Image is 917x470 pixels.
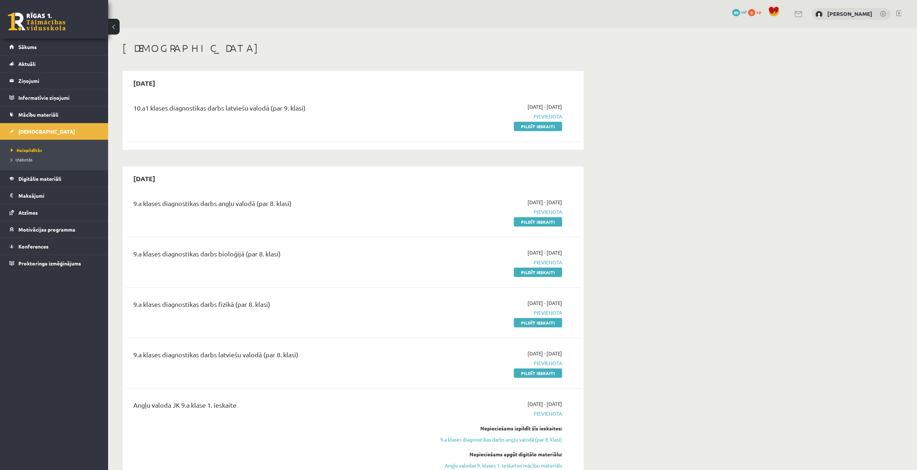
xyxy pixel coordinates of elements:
a: Angļu valodas 9. klases 1. ieskaites mācību materiāls [426,462,562,469]
div: 9.a klases diagnostikas darbs angļu valodā (par 8. klasi) [133,198,415,212]
a: Sākums [9,39,99,55]
span: Pievienota [426,208,562,216]
span: xp [756,9,761,15]
a: Izlabotās [11,156,101,163]
a: Pildīt ieskaiti [514,217,562,227]
span: Proktoringa izmēģinājums [18,260,81,267]
span: Pievienota [426,359,562,367]
legend: Ziņojumi [18,72,99,89]
a: Pildīt ieskaiti [514,122,562,131]
a: Pildīt ieskaiti [514,318,562,327]
span: Mācību materiāli [18,111,58,118]
div: 9.a klases diagnostikas darbs latviešu valodā (par 8. klasi) [133,350,415,363]
a: Mācību materiāli [9,106,99,123]
a: Pildīt ieskaiti [514,268,562,277]
a: Informatīvie ziņojumi [9,89,99,106]
span: Atzīmes [18,209,38,216]
a: Rīgas 1. Tālmācības vidusskola [8,13,66,31]
a: Atzīmes [9,204,99,221]
div: 9.a klases diagnostikas darbs fizikā (par 8. klasi) [133,299,415,313]
h1: [DEMOGRAPHIC_DATA] [123,42,584,54]
a: 89 mP [732,9,747,15]
img: Alekss Kozlovskis [815,11,823,18]
div: Nepieciešams apgūt digitālo materiālu: [426,451,562,458]
span: Konferences [18,243,49,250]
a: Digitālie materiāli [9,170,99,187]
a: Maksājumi [9,187,99,204]
a: [DEMOGRAPHIC_DATA] [9,123,99,140]
span: [DATE] - [DATE] [528,400,562,408]
span: Pievienota [426,309,562,317]
span: [DATE] - [DATE] [528,350,562,357]
span: Pievienota [426,259,562,266]
div: 10.a1 klases diagnostikas darbs latviešu valodā (par 9. klasi) [133,103,415,116]
span: [DATE] - [DATE] [528,299,562,307]
span: Aktuāli [18,61,36,67]
h2: [DATE] [126,170,163,187]
div: Nepieciešams izpildīt šīs ieskaites: [426,425,562,432]
a: Konferences [9,238,99,255]
span: [DATE] - [DATE] [528,198,562,206]
legend: Informatīvie ziņojumi [18,89,99,106]
span: [DEMOGRAPHIC_DATA] [18,128,75,135]
span: 89 [732,9,740,16]
legend: Maksājumi [18,187,99,204]
span: mP [741,9,747,15]
span: [DATE] - [DATE] [528,103,562,111]
a: Motivācijas programma [9,221,99,238]
a: 0 xp [748,9,765,15]
span: Pievienota [426,113,562,120]
span: Digitālie materiāli [18,175,61,182]
a: Ziņojumi [9,72,99,89]
div: Angļu valoda JK 9.a klase 1. ieskaite [133,400,415,413]
span: Pievienota [426,410,562,417]
h2: [DATE] [126,75,163,91]
a: [PERSON_NAME] [827,10,872,17]
span: 0 [748,9,755,16]
span: Sākums [18,44,37,50]
span: Izlabotās [11,157,32,162]
a: Neizpildītās [11,147,101,153]
span: Neizpildītās [11,147,42,153]
a: Proktoringa izmēģinājums [9,255,99,272]
span: [DATE] - [DATE] [528,249,562,256]
div: 9.a klases diagnostikas darbs bioloģijā (par 8. klasi) [133,249,415,262]
a: Aktuāli [9,55,99,72]
a: Pildīt ieskaiti [514,368,562,378]
span: Motivācijas programma [18,226,75,233]
a: 9.a klases diagnostikas darbs angļu valodā (par 8. klasi) [426,436,562,443]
